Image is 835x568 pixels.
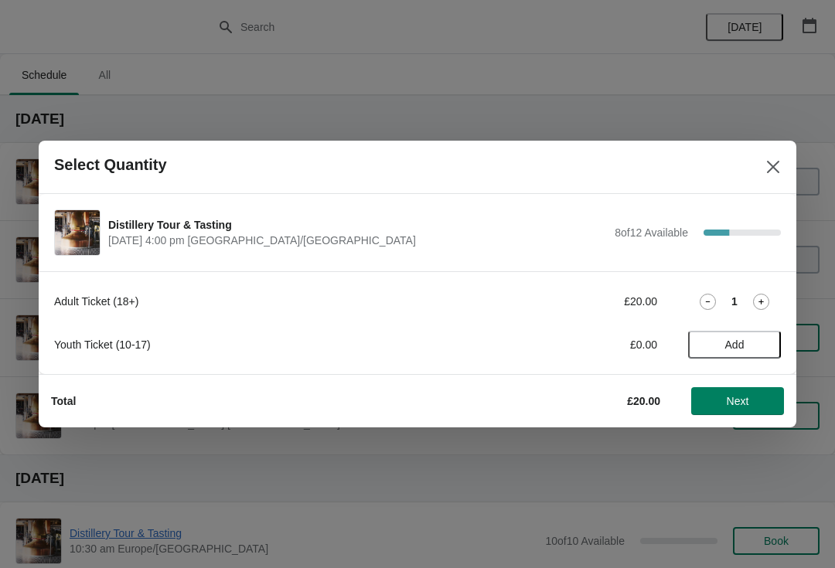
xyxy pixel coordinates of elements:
span: Add [725,338,745,351]
div: Adult Ticket (18+) [54,294,483,309]
span: [DATE] 4:00 pm [GEOGRAPHIC_DATA]/[GEOGRAPHIC_DATA] [108,233,607,248]
strong: Total [51,395,76,407]
span: Distillery Tour & Tasting [108,217,607,233]
button: Add [688,331,781,359]
div: £0.00 [514,337,657,352]
img: Distillery Tour & Tasting | | August 18 | 4:00 pm Europe/London [55,210,100,255]
strong: £20.00 [627,395,660,407]
h2: Select Quantity [54,156,167,174]
button: Next [691,387,784,415]
span: 8 of 12 Available [615,226,688,239]
span: Next [727,395,749,407]
button: Close [759,153,787,181]
div: £20.00 [514,294,657,309]
strong: 1 [731,294,738,309]
div: Youth Ticket (10-17) [54,337,483,352]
